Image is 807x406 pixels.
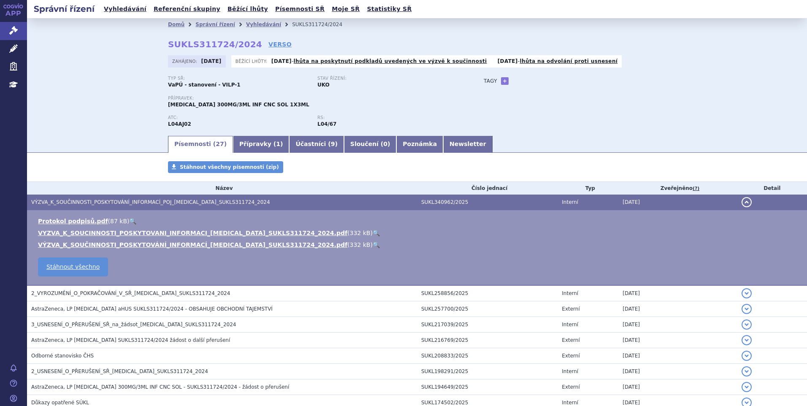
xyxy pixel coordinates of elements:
[38,218,108,225] a: Protokol podpisů.pdf
[417,301,558,317] td: SUKL257700/2025
[417,333,558,348] td: SUKL216769/2025
[484,76,497,86] h3: Tagy
[168,76,309,81] p: Typ SŘ:
[38,257,108,276] a: Stáhnout všechno
[168,82,241,88] strong: VaPÚ - stanovení - VILP-1
[742,335,752,345] button: detail
[38,217,799,225] li: ( )
[417,348,558,364] td: SUKL208833/2025
[273,3,327,15] a: Písemnosti SŘ
[742,288,752,298] button: detail
[350,230,371,236] span: 332 kB
[317,115,458,120] p: RS:
[520,58,617,64] a: lhůta na odvolání proti usnesení
[443,136,493,153] a: Newsletter
[317,76,458,81] p: Stav řízení:
[271,58,292,64] strong: [DATE]
[562,353,580,359] span: Externí
[236,58,269,65] span: Běžící lhůty:
[168,96,467,101] p: Přípravek:
[225,3,271,15] a: Běžící lhůty
[31,353,94,359] span: Odborné stanovisko ČHS
[737,182,807,195] th: Detail
[562,400,578,406] span: Interní
[742,197,752,207] button: detail
[562,199,578,205] span: Interní
[292,18,353,31] li: SUKLS311724/2024
[562,306,580,312] span: Externí
[31,290,230,296] span: 2_VYROZUMĚNÍ_O_POKRAČOVÁNÍ_V_SŘ_ULTOMIRIS_SUKLS311724_2024
[373,241,380,248] a: 🔍
[501,77,509,85] a: +
[350,241,371,248] span: 332 kB
[618,285,737,301] td: [DATE]
[562,322,578,328] span: Interní
[331,141,335,147] span: 9
[417,285,558,301] td: SUKL258856/2025
[172,58,199,65] span: Zahájeno:
[27,3,101,15] h2: Správní řízení
[562,290,578,296] span: Interní
[396,136,443,153] a: Poznámka
[31,306,273,312] span: AstraZeneca, LP Ultomiris aHUS SUKLS311724/2024 - OBSAHUJE OBCHODNÍ TAJEMSTVÍ
[417,317,558,333] td: SUKL217039/2025
[168,39,262,49] strong: SUKLS311724/2024
[317,82,330,88] strong: UKO
[168,136,233,153] a: Písemnosti (27)
[31,384,289,390] span: AstraZeneca, LP ULTOMIRIS 300MG/3ML INF CNC SOL - SUKLS311724/2024 - žádost o přerušení
[289,136,344,153] a: Účastníci (9)
[216,141,224,147] span: 27
[383,141,387,147] span: 0
[373,230,380,236] a: 🔍
[417,364,558,379] td: SUKL198291/2025
[101,3,149,15] a: Vyhledávání
[168,121,191,127] strong: RAVULIZUMAB
[38,241,799,249] li: ( )
[618,364,737,379] td: [DATE]
[618,379,737,395] td: [DATE]
[31,400,89,406] span: Důkazy opatřené SÚKL
[268,40,292,49] a: VERSO
[742,319,752,330] button: detail
[31,337,230,343] span: AstraZeneca, LP Ultomiris SUKLS311724/2024 žádost o další přerušení
[417,379,558,395] td: SUKL194649/2025
[562,368,578,374] span: Interní
[38,230,347,236] a: VYZVA_K_SOUCINNOSTI_POSKYTOVANI_INFORMACI_[MEDICAL_DATA]_SUKLS311724_2024.pdf
[417,195,558,210] td: SUKL340962/2025
[618,317,737,333] td: [DATE]
[558,182,618,195] th: Typ
[31,368,208,374] span: 2_USNESENÍ_O_PŘERUŠENÍ_SŘ_ULTOMIRIS_SUKLS311724_2024
[417,182,558,195] th: Číslo jednací
[233,136,289,153] a: Přípravky (1)
[31,322,236,328] span: 3_USNESENÍ_O_PŘERUŠENÍ_SŘ_na_žádsot_ULTOMIRIS_SUKLS311724_2024
[110,218,127,225] span: 87 kB
[618,301,737,317] td: [DATE]
[317,121,336,127] strong: ravulizumab
[168,102,309,108] span: [MEDICAL_DATA] 300MG/3ML INF CNC SOL 1X3ML
[329,3,362,15] a: Moje SŘ
[195,22,235,27] a: Správní řízení
[618,195,737,210] td: [DATE]
[276,141,280,147] span: 1
[693,186,699,192] abbr: (?)
[562,337,580,343] span: Externí
[38,241,347,248] a: VÝZVA_K_SOUČINNOSTI_POSKYTOVÁNÍ_INFORMACÍ_[MEDICAL_DATA]_SUKLS311724_2024.pdf
[562,384,580,390] span: Externí
[38,229,799,237] li: ( )
[344,136,396,153] a: Sloučení (0)
[364,3,414,15] a: Statistiky SŘ
[180,164,279,170] span: Stáhnout všechny písemnosti (zip)
[498,58,618,65] p: -
[168,22,184,27] a: Domů
[246,22,281,27] a: Vyhledávání
[618,333,737,348] td: [DATE]
[498,58,518,64] strong: [DATE]
[201,58,222,64] strong: [DATE]
[742,366,752,376] button: detail
[31,199,270,205] span: VÝZVA_K_SOUČINNOSTI_POSKYTOVÁNÍ_INFORMACÍ_POJ_ULTOMIRIS_SUKLS311724_2024
[742,382,752,392] button: detail
[271,58,487,65] p: -
[129,218,136,225] a: 🔍
[151,3,223,15] a: Referenční skupiny
[618,182,737,195] th: Zveřejněno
